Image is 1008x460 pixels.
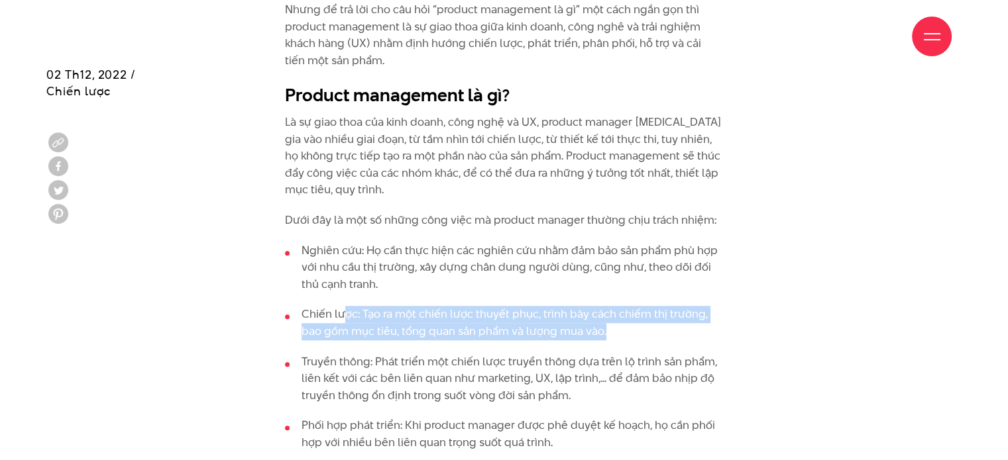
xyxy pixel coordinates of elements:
span: 02 Th12, 2022 / Chiến lược [46,66,136,99]
li: Nghiên cứu: Họ cần thực hiện các nghiên cứu nhằm đảm bảo sản phẩm phù hợp với nhu cầu thị trường,... [285,242,723,293]
li: Truyền thông: Phát triển một chiến lược truyền thông dựa trên lộ trình sản phẩm, liên kết với các... [285,353,723,404]
h2: Product management là gì? [285,83,723,108]
p: Dưới đây là một số những công việc mà product manager thường chịu trách nhiệm: [285,212,723,229]
p: Là sự giao thoa của kinh doanh, công nghệ và UX, product manager [MEDICAL_DATA] gia vào nhiều gia... [285,114,723,199]
li: Chiến lược: Tạo ra một chiến lược thuyết phục, trình bày cách chiếm thị trường, bao gồm mục tiêu,... [285,306,723,340]
li: Phối hợp phát triển: Khi product manager được phê duyệt kế hoạch, họ cần phối hợp với nhiều bên l... [285,417,723,451]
